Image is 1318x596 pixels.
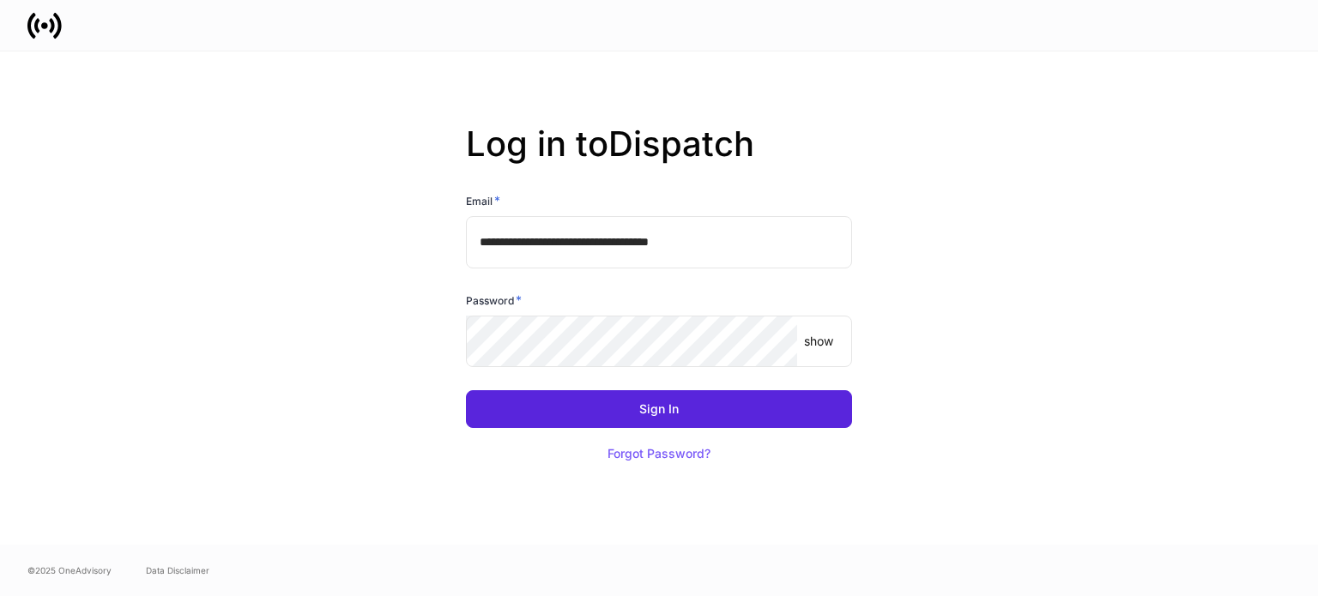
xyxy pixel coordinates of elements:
h2: Log in to Dispatch [466,123,852,192]
p: show [804,333,833,350]
h6: Password [466,292,522,309]
div: Sign In [639,403,679,415]
a: Data Disclaimer [146,563,209,577]
button: Sign In [466,390,852,428]
div: Forgot Password? [608,448,710,460]
span: © 2025 OneAdvisory [27,563,112,577]
button: Forgot Password? [586,435,732,473]
h6: Email [466,192,500,209]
